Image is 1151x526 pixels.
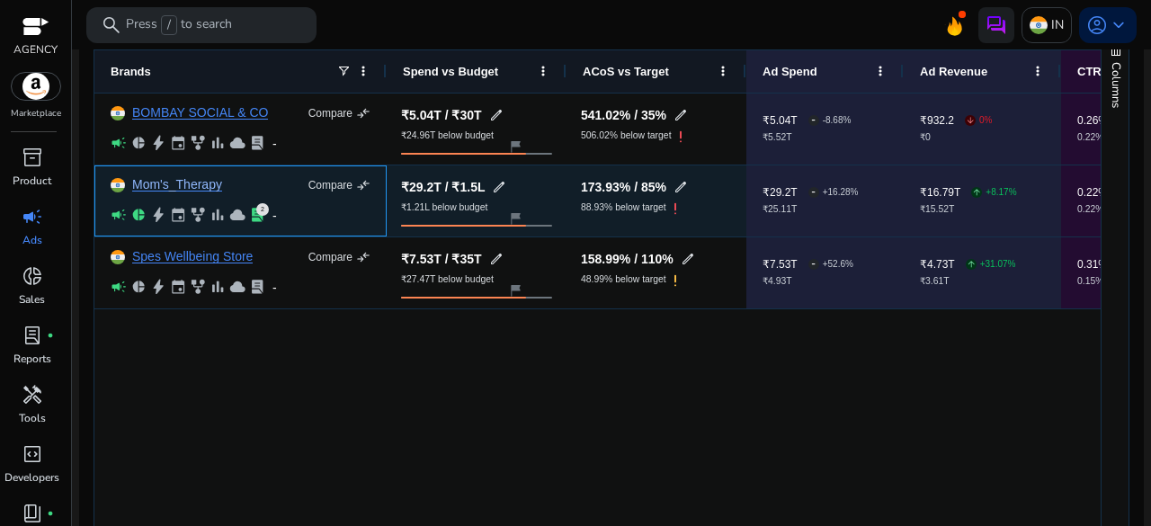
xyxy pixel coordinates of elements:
[583,65,669,78] span: ACoS vs Target
[19,291,45,308] p: Sales
[508,283,522,298] span: flag_2
[161,15,177,35] span: /
[22,503,43,524] span: book_4
[13,41,58,58] p: AGENCY
[12,73,60,100] img: amazon.svg
[581,275,666,284] p: 48.99% below target
[210,279,226,295] span: bar_chart
[130,135,147,151] span: pie_chart
[1051,9,1064,40] p: IN
[666,200,684,218] span: exclamation
[13,351,51,367] p: Reports
[22,443,43,465] span: code_blocks
[111,178,125,192] img: in.svg
[229,207,245,223] span: cloud
[1086,14,1108,36] span: account_circle
[674,180,688,194] span: edit
[666,272,684,290] span: exclamation
[763,115,798,126] p: ₹5.04T
[210,207,226,223] span: bar_chart
[920,187,960,198] p: ₹16.79T
[401,253,482,265] h5: ₹7.53T / ₹35T
[170,207,186,223] span: event
[47,332,54,339] span: fiber_manual_record
[581,253,674,265] h5: 158.99% / 110%
[811,102,816,138] span: -
[1077,187,1108,198] p: 0.22%
[190,279,206,295] span: family_history
[356,178,370,192] span: compare_arrows
[22,147,43,168] span: inventory_2
[150,207,166,223] span: bolt
[1108,62,1124,108] span: Columns
[403,65,498,78] span: Spend vs Budget
[130,207,147,223] span: pie_chart
[681,252,695,266] span: edit
[920,259,955,270] p: ₹4.73T
[111,135,127,151] span: campaign
[356,106,370,120] span: compare_arrows
[581,203,666,212] p: 88.93% below target
[920,133,992,142] p: ₹0
[22,232,42,248] p: Ads
[249,135,265,151] span: lab_profile
[356,250,370,264] span: compare_arrows
[763,133,851,142] p: ₹5.52T
[823,116,852,125] p: -8.68%
[920,65,987,78] span: Ad Revenue
[111,65,151,78] span: Brands
[966,116,975,125] span: arrow_downward
[979,116,992,125] p: 0%
[111,207,127,223] span: campaign
[401,275,494,284] p: ₹27.47T below budget
[170,279,186,295] span: event
[967,260,976,269] span: arrow_upward
[132,250,253,263] a: Spes Wellbeing Store
[508,139,522,154] span: flag_2
[111,106,125,120] img: in.svg
[150,135,166,151] span: bolt
[581,131,672,140] p: 506.02% below target
[190,135,206,151] span: family_history
[22,384,43,406] span: handyman
[672,128,690,146] span: exclamation
[132,106,268,120] a: BOMBAY SOCIAL & CO
[150,279,166,295] span: bolt
[581,109,666,121] h5: 541.02% / 35%
[763,205,858,214] p: ₹25.11T
[132,178,222,192] a: Mom's_Therapy
[1077,65,1102,78] span: CTR
[1108,14,1129,36] span: keyboard_arrow_down
[249,279,265,295] span: lab_profile
[674,108,688,122] span: edit
[256,203,269,216] div: 2
[19,410,46,426] p: Tools
[47,510,54,517] span: fiber_manual_record
[920,115,954,126] p: ₹932.2
[111,279,127,295] span: campaign
[763,65,817,78] span: Ad Spend
[308,250,352,264] p: Compare
[229,135,245,151] span: cloud
[126,15,232,35] p: Press to search
[823,188,859,197] p: +16.28%
[508,211,522,226] span: flag_2
[401,109,482,121] h5: ₹5.04T / ₹30T
[811,174,816,210] span: -
[1030,16,1048,34] img: in.svg
[763,259,798,270] p: ₹7.53T
[920,277,1015,286] p: ₹3.61T
[22,265,43,287] span: donut_small
[980,260,1016,269] p: +31.07%
[489,252,504,266] span: edit
[401,131,494,140] p: ₹24.96T below budget
[972,188,981,197] span: arrow_upward
[763,277,853,286] p: ₹4.93T
[130,279,147,295] span: pie_chart
[170,135,186,151] span: event
[763,187,798,198] p: ₹29.2T
[22,325,43,346] span: lab_profile
[4,469,59,486] p: Developers
[811,245,816,282] span: -
[229,279,245,295] span: cloud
